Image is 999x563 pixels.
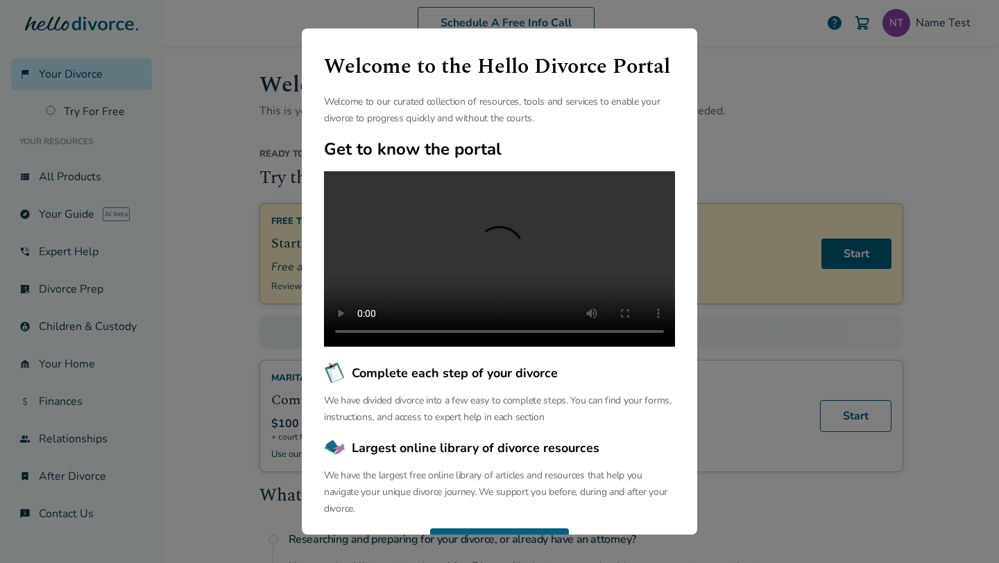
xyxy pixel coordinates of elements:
p: Welcome to our curated collection of resources, tools and services to enable your divorce to prog... [324,94,675,127]
iframe: Chat Widget [930,496,999,563]
img: Complete each step of your divorce [324,362,346,384]
img: Largest online library of divorce resources [324,437,346,459]
span: Largest online library of divorce resources [352,439,599,457]
p: We have the largest free online library of articles and resources that help you navigate your uni... [324,467,675,517]
h2: Get to know the portal [324,138,675,160]
button: Continue [430,528,569,559]
p: We have divided divorce into a few easy to complete steps. You can find your forms, instructions,... [324,392,675,426]
span: Complete each step of your divorce [352,364,558,382]
h1: Welcome to the Hello Divorce Portal [324,51,675,83]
